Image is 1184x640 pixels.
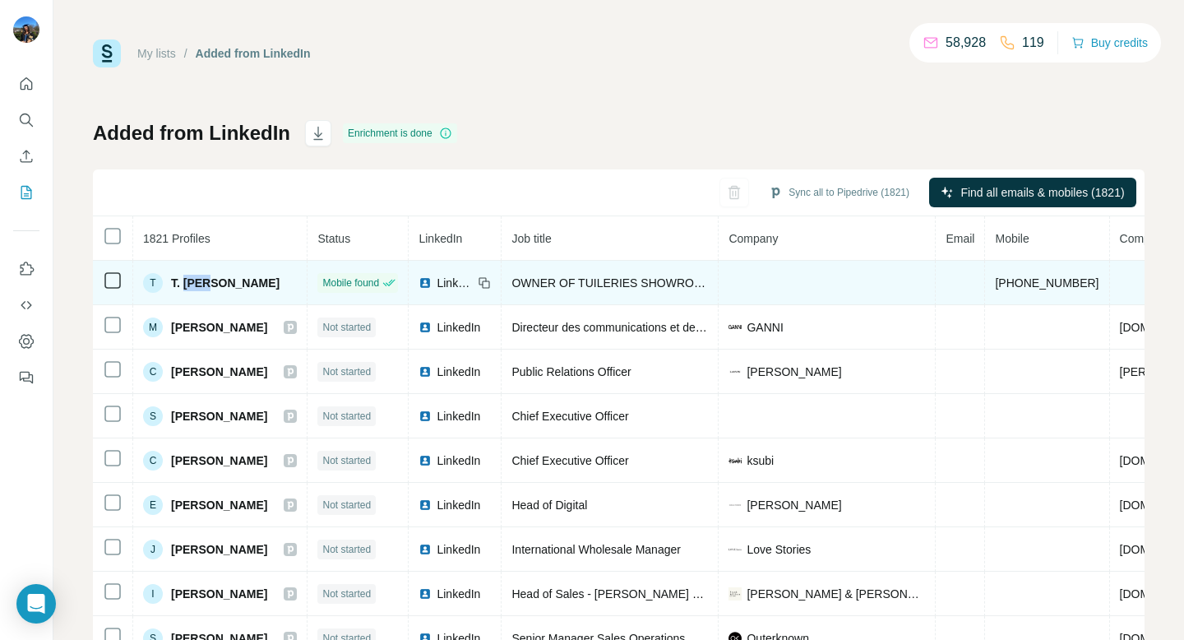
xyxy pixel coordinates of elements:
div: Enrichment is done [343,123,457,143]
button: Use Surfe on LinkedIn [13,254,39,284]
img: company-logo [728,325,742,328]
span: [PERSON_NAME] [171,497,267,513]
span: [PERSON_NAME] [171,408,267,424]
button: Dashboard [13,327,39,356]
div: C [143,451,163,471]
img: LinkedIn logo [419,365,432,378]
img: LinkedIn logo [419,321,432,334]
span: Mobile found [322,276,379,290]
span: [PERSON_NAME] [171,452,267,469]
span: [PERSON_NAME] [171,364,267,380]
span: LinkedIn [419,232,462,245]
img: company-logo [728,365,742,378]
span: Email [946,232,974,245]
a: My lists [137,47,176,60]
li: / [184,45,187,62]
img: LinkedIn logo [419,454,432,467]
span: LinkedIn [437,452,480,469]
div: S [143,406,163,426]
img: company-logo [728,499,742,512]
span: Not started [322,587,371,601]
div: M [143,318,163,337]
button: Quick start [13,69,39,99]
span: International Wholesale Manager [511,543,680,556]
img: LinkedIn logo [419,410,432,423]
span: LinkedIn [437,319,480,336]
span: [PERSON_NAME] & [PERSON_NAME] [747,586,925,602]
span: OWNER OF TUILERIES SHOWROOM [GEOGRAPHIC_DATA] [511,276,835,290]
span: Head of Digital [511,499,587,512]
span: [PHONE_NUMBER] [995,276,1098,290]
div: Added from LinkedIn [196,45,311,62]
button: Search [13,105,39,135]
span: LinkedIn [437,364,480,380]
span: Not started [322,498,371,512]
span: [PERSON_NAME] [171,586,267,602]
div: E [143,495,163,515]
span: Head of Sales - [PERSON_NAME] & [PERSON_NAME] [511,587,798,601]
img: LinkedIn logo [419,499,432,512]
button: Enrich CSV [13,141,39,171]
img: Avatar [13,16,39,43]
span: Chief Executive Officer [511,454,628,467]
span: LinkedIn [437,586,480,602]
span: LinkedIn [437,541,480,558]
button: Buy credits [1071,31,1148,54]
button: My lists [13,178,39,207]
span: Not started [322,364,371,379]
span: Job title [511,232,551,245]
span: LinkedIn [437,497,480,513]
h1: Added from LinkedIn [93,120,290,146]
img: company-logo [728,543,742,556]
button: Find all emails & mobiles (1821) [929,178,1136,207]
div: J [143,540,163,559]
img: Surfe Logo [93,39,121,67]
span: Find all emails & mobiles (1821) [960,184,1124,201]
span: Not started [322,542,371,557]
span: Public Relations Officer [511,365,631,378]
span: Not started [322,409,371,424]
span: [PERSON_NAME] [171,541,267,558]
span: LinkedIn [437,275,473,291]
span: T. [PERSON_NAME] [171,275,280,291]
img: LinkedIn logo [419,543,432,556]
button: Sync all to Pipedrive (1821) [757,180,921,205]
span: Not started [322,320,371,335]
div: I [143,584,163,604]
div: C [143,362,163,382]
span: Love Stories [747,541,811,558]
span: GANNI [747,319,783,336]
img: LinkedIn logo [419,276,432,290]
span: Status [317,232,350,245]
span: [PERSON_NAME] [747,497,841,513]
span: LinkedIn [437,408,480,424]
span: Company [728,232,778,245]
span: 1821 Profiles [143,232,210,245]
p: 119 [1022,33,1044,53]
span: [PERSON_NAME] [747,364,841,380]
span: ksubi [747,452,774,469]
button: Use Surfe API [13,290,39,320]
button: Feedback [13,363,39,392]
span: [PERSON_NAME] [171,319,267,336]
p: 58,928 [946,33,986,53]
span: Mobile [995,232,1029,245]
img: company-logo [728,454,742,467]
span: Not started [322,453,371,468]
span: Directeur des communications et des relations publiques [511,321,800,334]
div: T [143,273,163,293]
img: company-logo [728,587,742,601]
div: Open Intercom Messenger [16,584,56,624]
img: LinkedIn logo [419,587,432,601]
span: Chief Executive Officer [511,410,628,423]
